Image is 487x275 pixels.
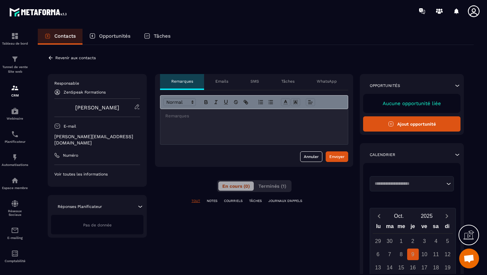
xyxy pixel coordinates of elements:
[418,222,430,233] div: ve
[2,259,28,263] p: Comptabilité
[370,83,400,88] p: Opportunités
[430,262,442,273] div: 18
[2,125,28,148] a: schedulerschedulerPlanificateur
[2,221,28,245] a: emailemailE-mailing
[2,245,28,268] a: accountantaccountantComptabilité
[64,90,106,95] p: ZenSpeak Formations
[2,209,28,216] p: Réseaux Sociaux
[250,79,259,84] p: SMS
[2,163,28,167] p: Automatisations
[2,79,28,102] a: formationformationCRM
[11,177,19,184] img: automations
[64,124,76,129] p: E-mail
[372,262,384,273] div: 13
[38,29,82,45] a: Contacts
[441,212,453,220] button: Next month
[11,84,19,92] img: formation
[396,222,407,233] div: me
[281,79,295,84] p: Tâches
[413,210,441,222] button: Open years overlay
[2,172,28,195] a: automationsautomationsEspace membre
[373,212,385,220] button: Previous month
[441,222,453,233] div: di
[2,236,28,240] p: E-mailing
[2,94,28,97] p: CRM
[317,79,337,84] p: WhatsApp
[54,134,140,146] p: [PERSON_NAME][EMAIL_ADDRESS][DOMAIN_NAME]
[54,81,140,86] p: Responsable
[268,199,302,203] p: JOURNAUX D'APPELS
[2,140,28,143] p: Planificateur
[329,153,345,160] div: Envoyer
[2,42,28,45] p: Tableau de bord
[370,176,454,191] div: Search for option
[2,27,28,50] a: formationformationTableau de bord
[372,249,384,260] div: 6
[222,183,250,189] span: En cours (0)
[300,151,322,162] button: Annuler
[396,249,407,260] div: 8
[215,79,228,84] p: Emails
[2,117,28,120] p: Webinaire
[11,250,19,257] img: accountant
[385,210,413,222] button: Open months overlay
[373,222,384,233] div: lu
[407,222,419,233] div: je
[254,181,290,191] button: Terminés (1)
[370,100,454,106] p: Aucune opportunité liée
[54,172,140,177] p: Voir toutes les informations
[11,107,19,115] img: automations
[63,153,78,158] p: Numéro
[207,199,217,203] p: NOTES
[2,186,28,190] p: Espace membre
[396,262,407,273] div: 15
[442,262,454,273] div: 19
[459,249,479,268] div: Ouvrir le chat
[11,153,19,161] img: automations
[54,33,76,39] p: Contacts
[407,235,419,247] div: 2
[258,183,286,189] span: Terminés (1)
[83,223,112,227] span: Pas de donnée
[218,181,254,191] button: En cours (0)
[9,6,69,18] img: logo
[363,116,460,132] button: Ajout opportunité
[2,148,28,172] a: automationsautomationsAutomatisations
[384,222,396,233] div: ma
[171,79,193,84] p: Remarques
[99,33,131,39] p: Opportunités
[430,222,442,233] div: sa
[11,226,19,234] img: email
[384,262,396,273] div: 14
[419,235,430,247] div: 3
[419,262,430,273] div: 17
[2,102,28,125] a: automationsautomationsWebinaire
[419,249,430,260] div: 10
[442,249,454,260] div: 12
[224,199,243,203] p: COURRIELS
[2,65,28,74] p: Tunnel de vente Site web
[11,130,19,138] img: scheduler
[82,29,137,45] a: Opportunités
[55,56,96,60] p: Revenir aux contacts
[372,180,445,187] input: Search for option
[430,235,442,247] div: 4
[384,249,396,260] div: 7
[2,50,28,79] a: formationformationTunnel de vente Site web
[407,249,419,260] div: 9
[191,199,200,203] p: TOUT
[384,235,396,247] div: 30
[75,104,119,111] a: [PERSON_NAME]
[11,200,19,208] img: social-network
[372,235,384,247] div: 29
[2,195,28,221] a: social-networksocial-networkRéseaux Sociaux
[137,29,177,45] a: Tâches
[326,151,348,162] button: Envoyer
[11,55,19,63] img: formation
[396,235,407,247] div: 1
[58,204,102,209] p: Réponses Planificateur
[430,249,442,260] div: 11
[249,199,262,203] p: TÂCHES
[442,235,454,247] div: 5
[154,33,171,39] p: Tâches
